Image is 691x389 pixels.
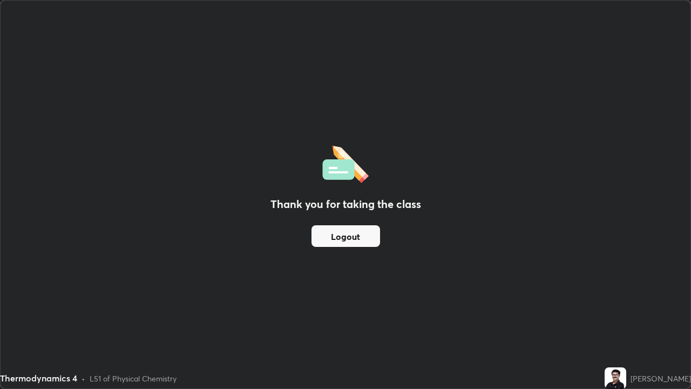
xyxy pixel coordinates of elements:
[605,367,626,389] img: 72c9a83e1b064c97ab041d8a51bfd15e.jpg
[82,373,85,384] div: •
[631,373,691,384] div: [PERSON_NAME]
[322,142,369,183] img: offlineFeedback.1438e8b3.svg
[311,225,380,247] button: Logout
[270,196,421,212] h2: Thank you for taking the class
[90,373,177,384] div: L51 of Physical Chemistry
